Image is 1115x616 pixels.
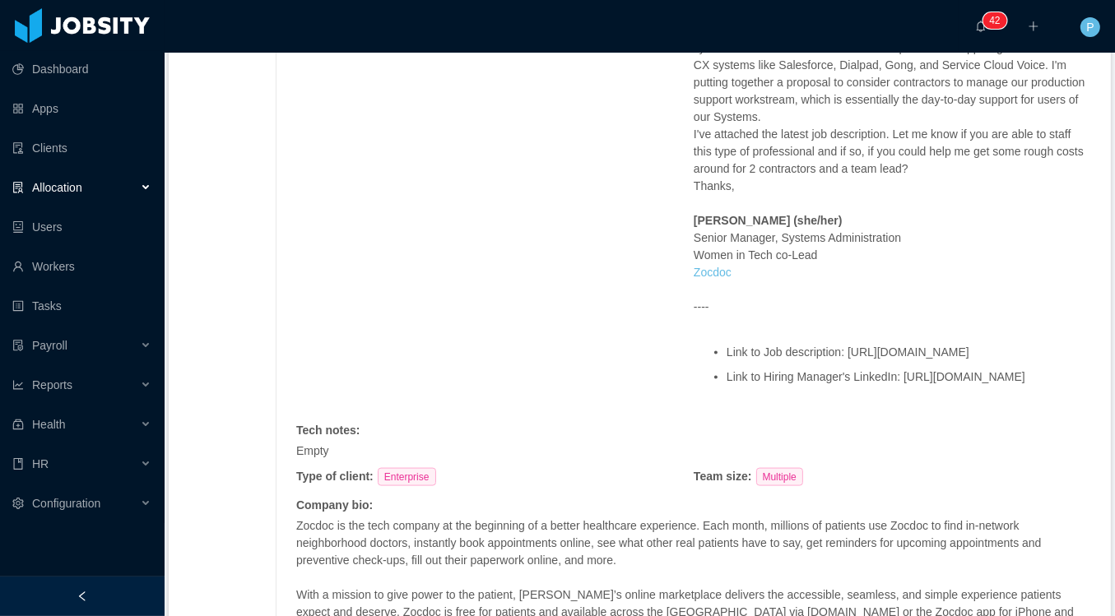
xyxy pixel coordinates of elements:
i: icon: line-chart [12,379,24,391]
strong: [PERSON_NAME] (she/her) [694,214,842,227]
li: Link to Job description: [URL][DOMAIN_NAME] [727,346,1091,359]
i: icon: solution [12,182,24,193]
span: HR [32,457,49,470]
strong: Type of client : [296,470,374,483]
i: icon: book [12,458,24,470]
sup: 42 [983,12,1006,29]
p: Zocdoc is the tech company at the beginning of a better healthcare experience. Each month, millio... [296,517,1083,569]
span: Payroll [32,339,67,352]
p: 4 [989,12,995,29]
a: Zocdoc [694,266,732,279]
i: icon: plus [1028,21,1039,32]
span: P [1086,17,1094,37]
a: icon: userWorkers [12,250,151,283]
a: icon: pie-chartDashboard [12,53,151,86]
p: Senior Manager, Systems Administration Women in Tech co-Lead [694,212,1091,281]
i: icon: bell [975,21,987,32]
span: Allocation [32,181,82,194]
strong: Company bio : [296,498,373,512]
i: icon: medicine-box [12,419,24,430]
a: icon: appstoreApps [12,92,151,125]
span: Configuration [32,497,100,510]
a: icon: profileTasks [12,289,151,322]
span: Multiple [756,468,803,486]
strong: Tech notes : [296,424,360,437]
p: ---- [694,299,1091,316]
i: icon: setting [12,498,24,509]
li: Link to Hiring Manager's LinkedIn: [URL][DOMAIN_NAME] [727,371,1091,383]
span: Reports [32,378,72,391]
span: Enterprise [378,468,436,486]
span: Empty [296,444,329,457]
a: icon: auditClients [12,132,151,164]
span: Health [32,418,65,431]
i: icon: file-protect [12,340,24,351]
p: 2 [995,12,1001,29]
a: icon: robotUsers [12,211,151,243]
strong: Team size : [694,470,752,483]
p: Hi [PERSON_NAME], [PERSON_NAME] and [PERSON_NAME] sent me your way. I manage our system administr... [694,5,1091,195]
